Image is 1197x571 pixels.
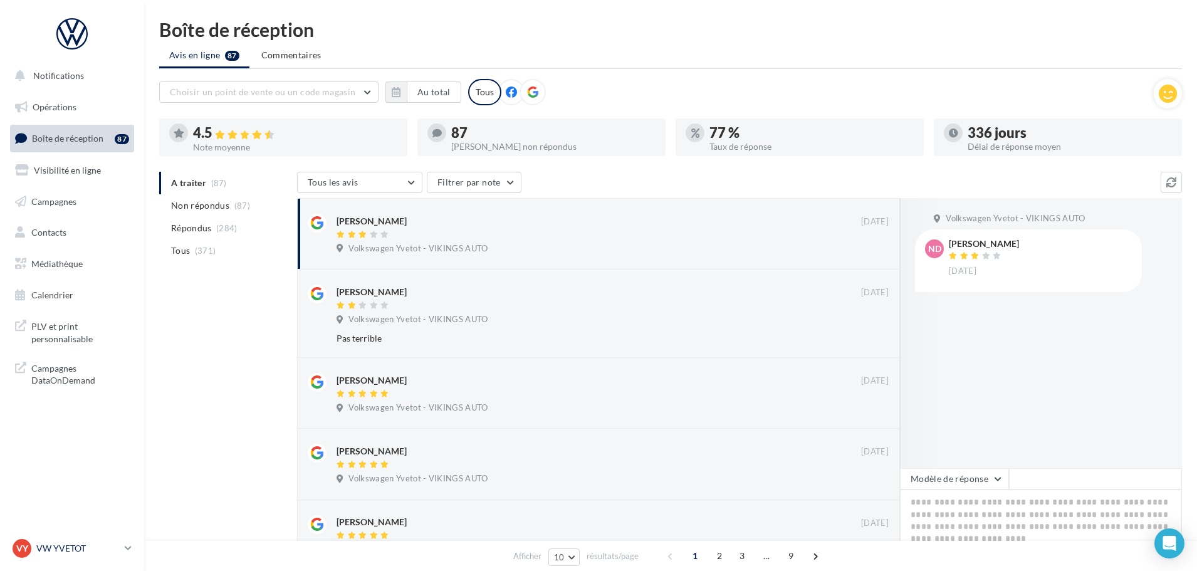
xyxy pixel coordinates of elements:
[31,290,73,300] span: Calendrier
[8,189,137,215] a: Campagnes
[337,332,807,345] div: Pas terrible
[261,49,321,61] span: Commentaires
[946,213,1085,224] span: Volkswagen Yvetot - VIKINGS AUTO
[348,402,488,414] span: Volkswagen Yvetot - VIKINGS AUTO
[216,223,238,233] span: (284)
[756,546,776,566] span: ...
[193,143,397,152] div: Note moyenne
[337,374,407,387] div: [PERSON_NAME]
[115,134,129,144] div: 87
[587,550,639,562] span: résultats/page
[8,355,137,392] a: Campagnes DataOnDemand
[337,286,407,298] div: [PERSON_NAME]
[33,70,84,81] span: Notifications
[170,86,355,97] span: Choisir un point de vente ou un code magasin
[337,445,407,458] div: [PERSON_NAME]
[348,314,488,325] span: Volkswagen Yvetot - VIKINGS AUTO
[10,537,134,560] a: VY VW YVETOT
[8,282,137,308] a: Calendrier
[31,318,129,345] span: PLV et print personnalisable
[308,177,358,187] span: Tous les avis
[900,468,1009,490] button: Modèle de réponse
[709,142,914,151] div: Taux de réponse
[8,125,137,152] a: Boîte de réception87
[195,246,216,256] span: (371)
[32,133,103,144] span: Boîte de réception
[16,542,28,555] span: VY
[8,63,132,89] button: Notifications
[1154,528,1184,558] div: Open Intercom Messenger
[337,516,407,528] div: [PERSON_NAME]
[861,287,889,298] span: [DATE]
[407,81,461,103] button: Au total
[861,216,889,228] span: [DATE]
[33,102,76,112] span: Opérations
[968,126,1172,140] div: 336 jours
[337,215,407,228] div: [PERSON_NAME]
[427,172,521,193] button: Filtrer par note
[171,222,212,234] span: Répondus
[8,219,137,246] a: Contacts
[709,126,914,140] div: 77 %
[8,251,137,277] a: Médiathèque
[31,258,83,269] span: Médiathèque
[31,360,129,387] span: Campagnes DataOnDemand
[31,196,76,206] span: Campagnes
[451,142,656,151] div: [PERSON_NAME] non répondus
[8,313,137,350] a: PLV et print personnalisable
[348,473,488,485] span: Volkswagen Yvetot - VIKINGS AUTO
[385,81,461,103] button: Au total
[159,81,379,103] button: Choisir un point de vente ou un code magasin
[861,375,889,387] span: [DATE]
[861,446,889,458] span: [DATE]
[193,126,397,140] div: 4.5
[8,94,137,120] a: Opérations
[31,227,66,238] span: Contacts
[171,244,190,257] span: Tous
[548,548,580,566] button: 10
[234,201,250,211] span: (87)
[781,546,801,566] span: 9
[928,243,941,255] span: ND
[159,20,1182,39] div: Boîte de réception
[451,126,656,140] div: 87
[171,199,229,212] span: Non répondus
[861,518,889,529] span: [DATE]
[297,172,422,193] button: Tous les avis
[513,550,541,562] span: Afficher
[34,165,101,175] span: Visibilité en ligne
[36,542,120,555] p: VW YVETOT
[949,266,976,277] span: [DATE]
[8,157,137,184] a: Visibilité en ligne
[949,239,1019,248] div: [PERSON_NAME]
[468,79,501,105] div: Tous
[968,142,1172,151] div: Délai de réponse moyen
[348,243,488,254] span: Volkswagen Yvetot - VIKINGS AUTO
[732,546,752,566] span: 3
[554,552,565,562] span: 10
[685,546,705,566] span: 1
[709,546,729,566] span: 2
